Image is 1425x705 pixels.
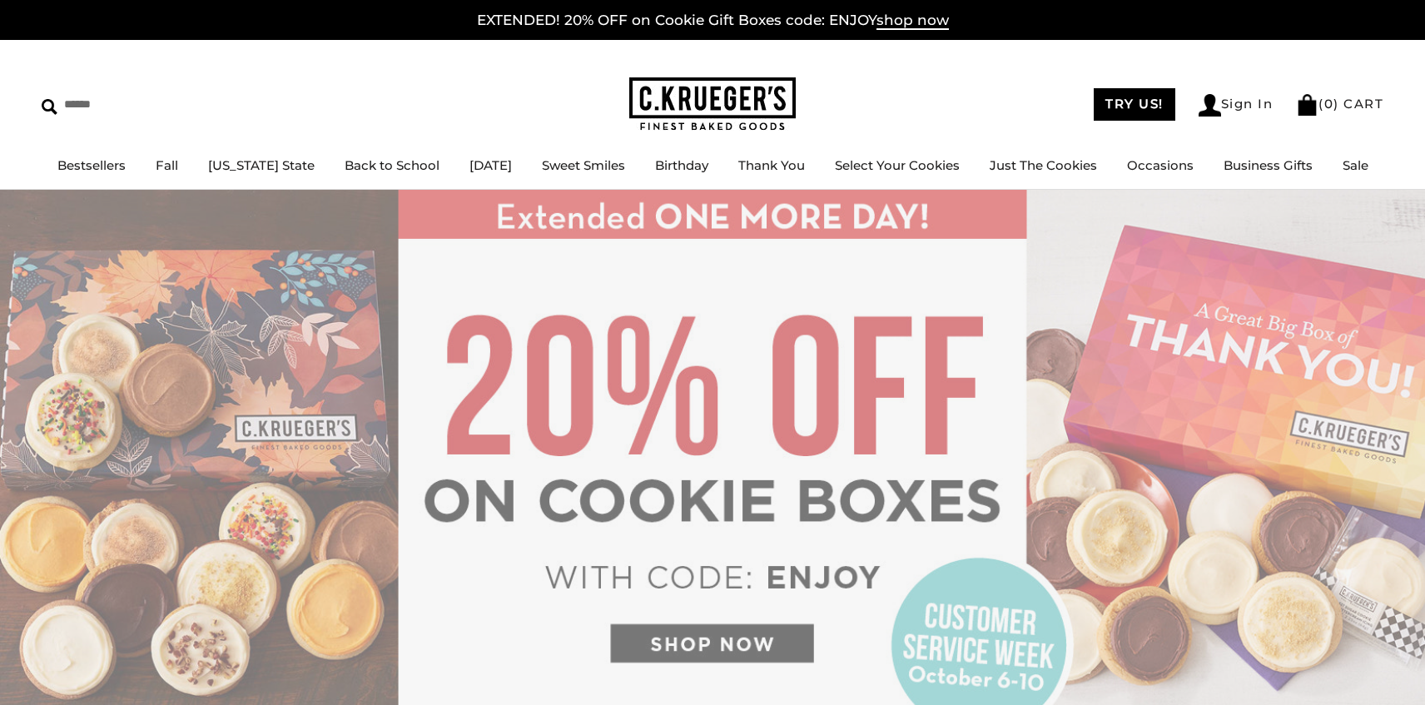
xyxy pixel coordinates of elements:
[629,77,796,132] img: C.KRUEGER'S
[542,157,625,173] a: Sweet Smiles
[738,157,805,173] a: Thank You
[42,99,57,115] img: Search
[208,157,315,173] a: [US_STATE] State
[477,12,949,30] a: EXTENDED! 20% OFF on Cookie Gift Boxes code: ENJOYshop now
[990,157,1097,173] a: Just The Cookies
[1199,94,1221,117] img: Account
[835,157,960,173] a: Select Your Cookies
[345,157,439,173] a: Back to School
[655,157,708,173] a: Birthday
[1224,157,1313,173] a: Business Gifts
[1296,94,1318,116] img: Bag
[57,157,126,173] a: Bestsellers
[1324,96,1334,112] span: 0
[876,12,949,30] span: shop now
[1343,157,1368,173] a: Sale
[1296,96,1383,112] a: (0) CART
[42,92,240,117] input: Search
[469,157,512,173] a: [DATE]
[1199,94,1274,117] a: Sign In
[1127,157,1194,173] a: Occasions
[1094,88,1175,121] a: TRY US!
[156,157,178,173] a: Fall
